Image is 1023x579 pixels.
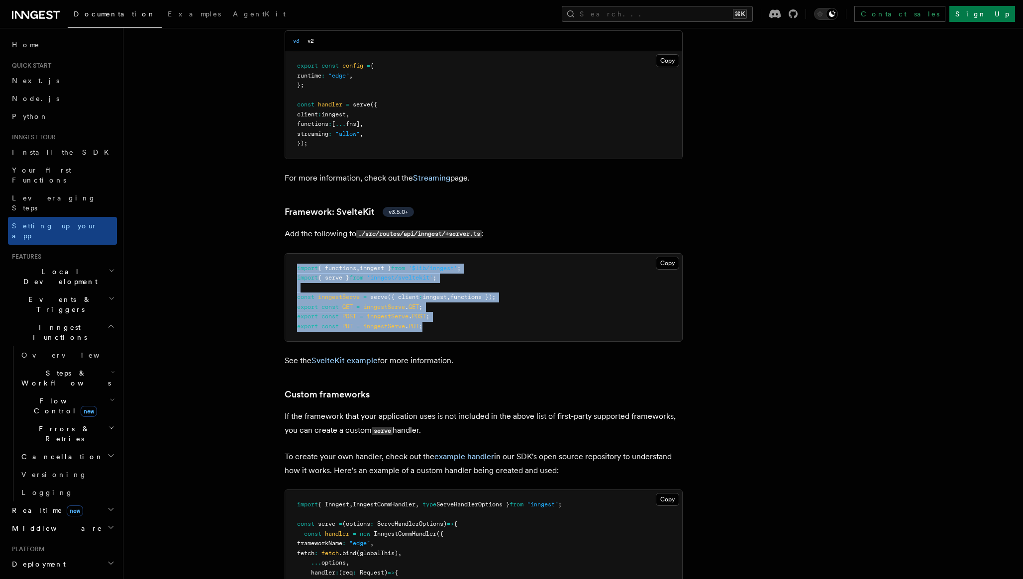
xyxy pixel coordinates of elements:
[335,569,339,576] span: :
[370,62,374,69] span: {
[297,303,318,310] span: export
[304,530,321,537] span: const
[395,569,398,576] span: {
[8,62,51,70] span: Quick start
[12,40,40,50] span: Home
[349,72,353,79] span: ,
[527,501,558,508] span: "inngest"
[325,530,349,537] span: handler
[285,227,683,241] p: Add the following to :
[353,101,370,108] span: serve
[388,569,395,576] span: =>
[318,265,356,272] span: { functions
[297,82,304,89] span: };
[332,120,335,127] span: [
[297,550,314,557] span: fetch
[436,530,443,537] span: ({
[510,501,523,508] span: from
[419,303,422,310] span: ;
[346,111,349,118] span: ,
[8,267,108,287] span: Local Development
[342,520,370,527] span: (options
[17,396,109,416] span: Flow Control
[8,322,107,342] span: Inngest Functions
[360,530,370,537] span: new
[367,274,433,281] span: 'inngest/sveltekit'
[339,569,353,576] span: (req
[17,452,103,462] span: Cancellation
[405,323,409,330] span: .
[389,208,408,216] span: v3.5.0+
[363,293,367,300] span: =
[419,293,422,300] span: :
[426,313,429,320] span: ;
[285,409,683,438] p: If the framework that your application uses is not included in the above list of first-party supp...
[656,257,679,270] button: Copy
[562,6,753,22] button: Search...⌘K
[21,471,87,479] span: Versioning
[370,520,374,527] span: :
[360,120,363,127] span: ,
[349,274,363,281] span: from
[8,505,83,515] span: Realtime
[297,265,318,272] span: import
[17,420,117,448] button: Errors & Retries
[377,520,443,527] span: ServeHandlerOptions
[8,290,117,318] button: Events & Triggers
[297,501,318,508] span: import
[8,72,117,90] a: Next.js
[405,303,409,310] span: .
[656,54,679,67] button: Copy
[398,550,402,557] span: ,
[370,540,374,547] span: ,
[297,111,318,118] span: client
[363,303,405,310] span: inngestServe
[8,501,117,519] button: Realtimenew
[412,313,426,320] span: POST
[17,364,117,392] button: Steps & Workflows
[434,452,494,461] a: example handler
[12,166,71,184] span: Your first Functions
[8,90,117,107] a: Node.js
[422,501,436,508] span: type
[12,194,96,212] span: Leveraging Steps
[356,303,360,310] span: =
[814,8,838,20] button: Toggle dark mode
[321,550,339,557] span: fetch
[8,294,108,314] span: Events & Triggers
[311,356,378,365] a: SvelteKit example
[447,293,450,300] span: ,
[17,483,117,501] a: Logging
[297,72,321,79] span: runtime
[422,293,447,300] span: inngest
[733,9,747,19] kbd: ⌘K
[443,520,447,527] span: )
[81,406,97,417] span: new
[339,550,356,557] span: .bind
[297,274,318,281] span: import
[17,466,117,483] a: Versioning
[342,540,346,547] span: :
[353,530,356,537] span: =
[297,313,318,320] span: export
[356,265,360,272] span: ,
[314,550,318,557] span: :
[68,3,162,28] a: Documentation
[8,161,117,189] a: Your first Functions
[293,31,300,51] button: v3
[233,10,286,18] span: AgentKit
[318,101,342,108] span: handler
[162,3,227,27] a: Examples
[342,323,353,330] span: PUT
[8,555,117,573] button: Deployment
[8,346,117,501] div: Inngest Functions
[297,62,318,69] span: export
[311,559,321,566] span: ...
[297,293,314,300] span: const
[12,148,115,156] span: Install the SDK
[318,274,349,281] span: { serve }
[949,6,1015,22] a: Sign Up
[297,140,307,147] span: });
[360,313,363,320] span: =
[370,293,388,300] span: serve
